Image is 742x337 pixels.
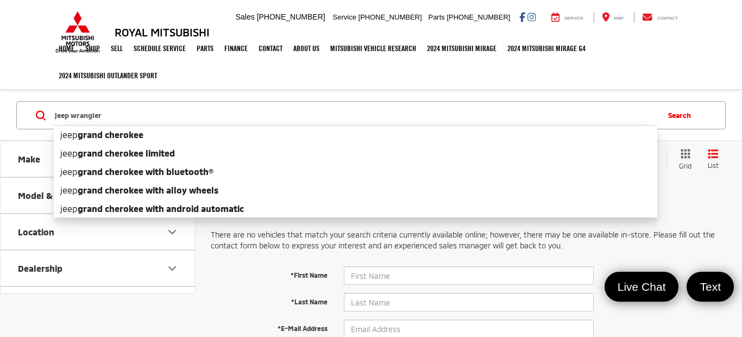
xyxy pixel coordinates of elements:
[203,320,336,333] label: *E-Mail Address
[519,13,525,21] a: Facebook: Click to visit our Facebook page
[80,35,105,62] a: Shop
[344,293,594,311] input: Last Name
[78,166,213,177] b: grand cherokee with bluetooth®
[1,251,196,286] button: DealershipDealership
[191,35,219,62] a: Parts: Opens in a new tab
[18,263,62,273] div: Dealership
[54,199,657,218] li: jeep
[54,163,657,181] li: jeep
[18,154,40,164] div: Make
[18,190,74,201] div: Model & Trim
[53,62,162,89] a: 2024 Mitsubishi Outlander SPORT
[115,26,210,38] h3: Royal Mitsubishi
[634,12,686,23] a: Contact
[447,13,510,21] span: [PHONE_NUMBER]
[657,16,678,21] span: Contact
[166,225,179,238] div: Location
[54,181,657,199] li: jeep
[708,161,719,170] span: List
[657,102,707,129] button: Search
[527,13,536,21] a: Instagram: Click to visit our Instagram page
[203,266,336,280] label: *First Name
[614,16,624,21] span: Map
[54,144,657,163] li: jeep
[1,214,196,249] button: LocationLocation
[78,129,143,140] b: grand cherokee
[564,16,583,21] span: Service
[594,12,632,23] a: Map
[53,11,102,53] img: Mitsubishi
[128,35,191,62] a: Schedule Service: Opens in a new tab
[78,185,218,195] b: grand cherokee with alloy wheels
[359,13,422,21] span: [PHONE_NUMBER]
[288,35,325,62] a: About Us
[605,272,679,302] a: Live Chat
[257,13,325,21] span: [PHONE_NUMBER]
[543,12,592,23] a: Service
[54,102,657,128] input: Search by Make, Model, or Keyword
[422,35,502,62] a: 2024 Mitsubishi Mirage
[694,279,726,294] span: Text
[166,261,179,274] div: Dealership
[687,272,734,302] a: Text
[344,266,594,285] input: First Name
[325,35,422,62] a: Mitsubishi Vehicle Research
[679,161,691,171] span: Grid
[78,203,244,214] b: grand cherokee with android automatic
[333,13,356,21] span: Service
[1,141,196,177] button: MakeMake
[211,229,727,251] p: There are no vehicles that match your search criteria currently available online; however, there ...
[236,13,255,21] span: Sales
[612,279,671,294] span: Live Chat
[18,227,54,237] div: Location
[1,287,196,322] button: Body Style
[700,148,727,171] button: List View
[502,35,591,62] a: 2024 Mitsubishi Mirage G4
[203,293,336,307] label: *Last Name
[666,148,700,171] button: Grid View
[105,35,128,62] a: Sell
[253,35,288,62] a: Contact
[219,35,253,62] a: Finance
[1,178,196,213] button: Model & TrimModel & Trim
[53,35,80,62] a: Home
[78,148,175,158] b: grand cherokee limited
[428,13,444,21] span: Parts
[54,125,657,144] li: jeep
